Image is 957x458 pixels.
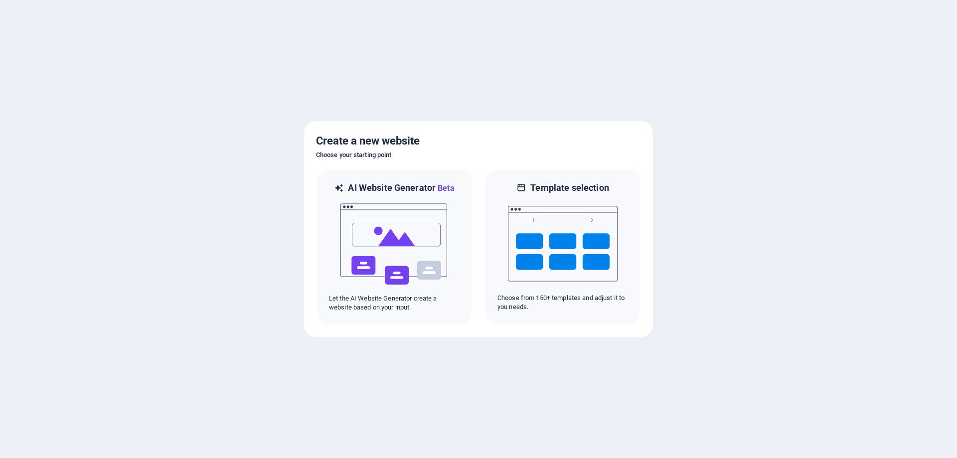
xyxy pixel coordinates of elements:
[484,169,641,325] div: Template selectionChoose from 150+ templates and adjust it to you needs.
[316,133,641,149] h5: Create a new website
[436,183,455,193] span: Beta
[329,294,460,312] p: Let the AI Website Generator create a website based on your input.
[348,182,454,194] h6: AI Website Generator
[530,182,609,194] h6: Template selection
[316,169,473,325] div: AI Website GeneratorBetaaiLet the AI Website Generator create a website based on your input.
[316,149,641,161] h6: Choose your starting point
[497,294,628,311] p: Choose from 150+ templates and adjust it to you needs.
[339,194,449,294] img: ai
